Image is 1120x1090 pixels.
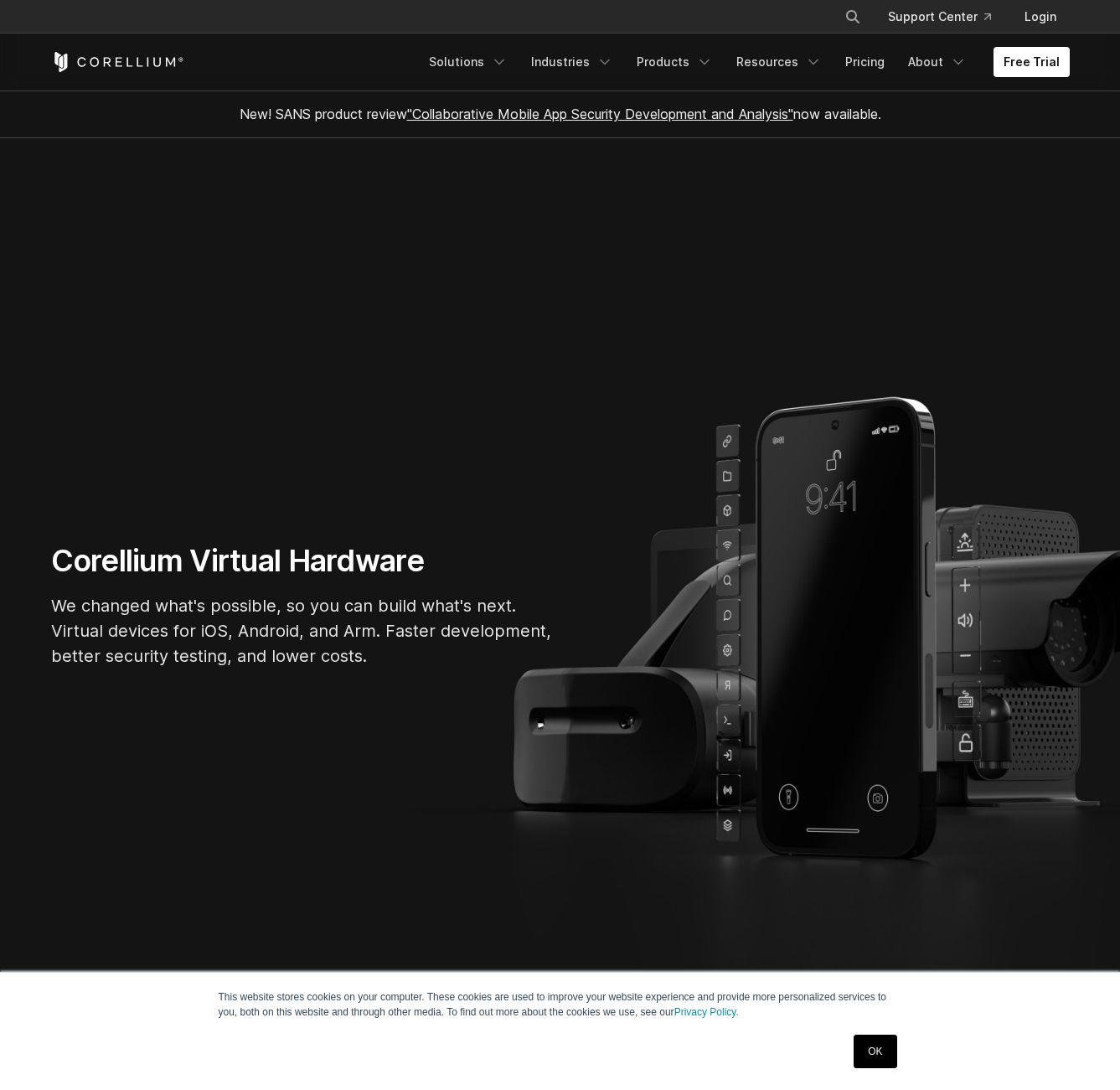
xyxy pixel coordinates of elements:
a: Free Trial [994,47,1070,77]
a: Login [1011,2,1070,32]
a: Products [627,47,723,77]
a: Industries [521,47,623,77]
p: We changed what's possible, so you can build what's next. Virtual devices for iOS, Android, and A... [51,593,554,669]
a: Corellium Home [51,52,184,72]
a: "Collaborative Mobile App Security Development and Analysis" [407,106,793,122]
a: Solutions [419,47,518,77]
div: Navigation Menu [419,47,1070,77]
h1: Corellium Virtual Hardware [51,542,554,580]
span: New! SANS product review now available. [240,106,881,122]
a: About [898,47,977,77]
a: Privacy Policy. [674,1006,739,1018]
a: Resources [726,47,832,77]
a: Support Center [875,2,1004,32]
a: Pricing [835,47,895,77]
button: Search [838,2,868,32]
div: Navigation Menu [824,2,1070,32]
p: This website stores cookies on your computer. These cookies are used to improve your website expe... [219,989,902,1020]
a: OK [854,1035,896,1068]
